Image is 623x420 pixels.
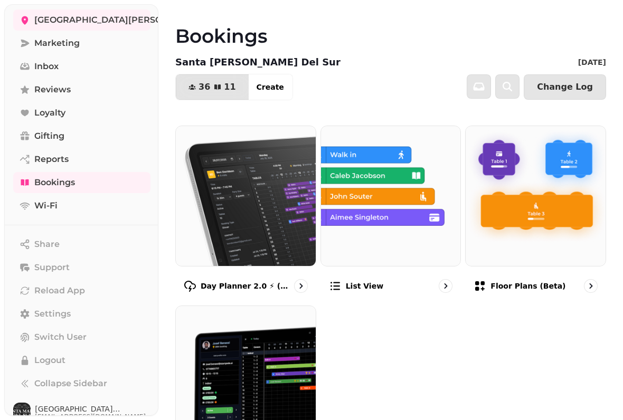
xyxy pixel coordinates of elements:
[201,281,290,291] p: Day Planner 2.0 ⚡ (Beta)
[346,281,383,291] p: List view
[320,126,461,301] a: List viewList view
[175,55,341,70] p: Santa [PERSON_NAME] Del Sur
[578,57,606,68] p: [DATE]
[13,327,150,348] button: Switch User
[35,405,150,413] span: [GEOGRAPHIC_DATA][PERSON_NAME]
[13,280,150,301] button: Reload App
[13,56,150,77] a: Inbox
[34,107,65,119] span: Loyalty
[34,153,69,166] span: Reports
[321,126,461,266] img: List view
[296,281,306,291] svg: go to
[34,354,65,367] span: Logout
[199,83,210,91] span: 36
[176,126,316,266] img: Day Planner 2.0 ⚡ (Beta)
[34,14,203,26] span: [GEOGRAPHIC_DATA][PERSON_NAME]
[537,83,593,91] span: Change Log
[34,130,64,142] span: Gifting
[13,234,150,255] button: Share
[13,373,150,394] button: Collapse Sidebar
[34,261,70,274] span: Support
[13,102,150,123] a: Loyalty
[13,33,150,54] a: Marketing
[13,303,150,324] a: Settings
[34,284,85,297] span: Reload App
[34,83,71,96] span: Reviews
[13,9,150,31] a: [GEOGRAPHIC_DATA][PERSON_NAME]
[175,126,316,301] a: Day Planner 2.0 ⚡ (Beta)Day Planner 2.0 ⚡ (Beta)
[34,60,59,73] span: Inbox
[465,126,606,301] a: Floor Plans (beta)Floor Plans (beta)
[13,126,150,147] a: Gifting
[13,172,150,193] a: Bookings
[34,238,60,251] span: Share
[13,257,150,278] button: Support
[176,74,249,100] button: 3611
[34,331,87,343] span: Switch User
[440,281,451,291] svg: go to
[13,79,150,100] a: Reviews
[490,281,565,291] p: Floor Plans (beta)
[224,83,235,91] span: 11
[248,74,292,100] button: Create
[466,126,606,266] img: Floor Plans (beta)
[34,377,107,390] span: Collapse Sidebar
[34,199,58,212] span: Wi-Fi
[586,281,596,291] svg: go to
[13,350,150,371] button: Logout
[524,74,606,100] button: Change Log
[34,176,75,189] span: Bookings
[34,308,71,320] span: Settings
[257,83,284,91] span: Create
[34,37,80,50] span: Marketing
[13,195,150,216] a: Wi-Fi
[13,149,150,170] a: Reports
